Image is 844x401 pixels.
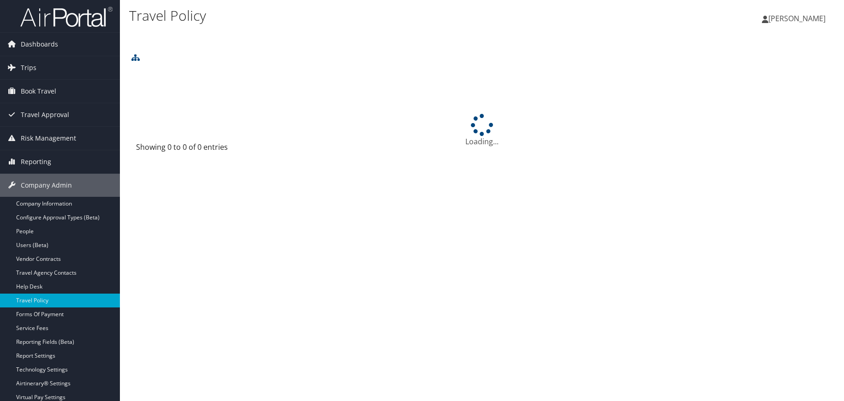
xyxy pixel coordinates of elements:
span: Book Travel [21,80,56,103]
span: [PERSON_NAME] [768,13,826,24]
img: airportal-logo.png [20,6,113,28]
a: [PERSON_NAME] [762,5,835,32]
h1: Travel Policy [129,6,600,25]
span: Company Admin [21,174,72,197]
span: Risk Management [21,127,76,150]
div: Showing 0 to 0 of 0 entries [136,142,299,157]
div: Loading... [129,114,835,147]
span: Trips [21,56,36,79]
span: Travel Approval [21,103,69,126]
span: Dashboards [21,33,58,56]
span: Reporting [21,150,51,173]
